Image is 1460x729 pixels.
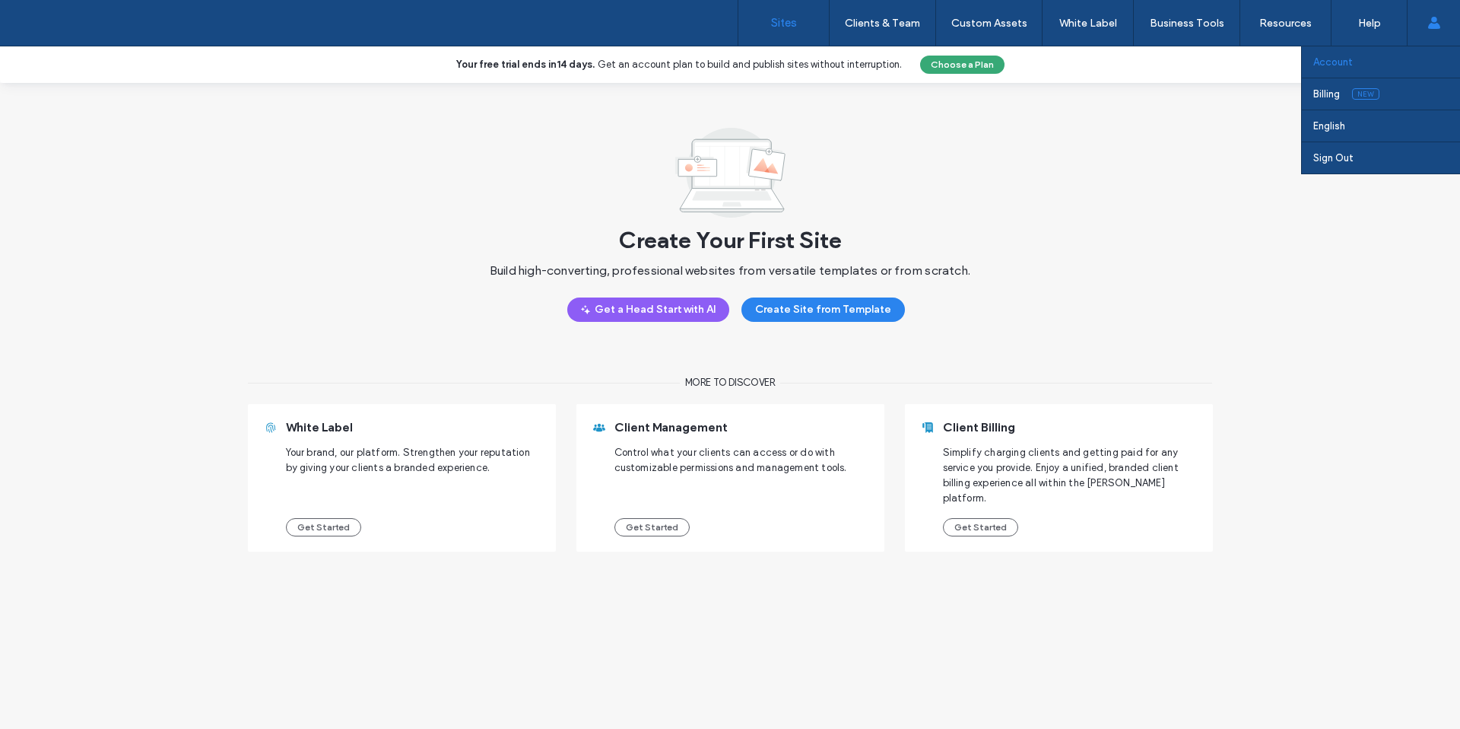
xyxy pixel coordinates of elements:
label: Sign Out [1313,152,1354,164]
label: Billing [1313,88,1340,100]
span: More to discover [685,375,776,390]
b: 14 days [557,59,592,70]
span: White Label [286,420,353,435]
a: BillingNew [1313,78,1460,110]
button: Get a Head Start with AI [567,298,729,322]
label: Clients & Team [845,17,920,30]
label: White Label [1059,17,1117,30]
span: Client Management [614,420,728,435]
label: Business Tools [1150,17,1224,30]
label: Sites [771,16,797,30]
label: Help [1358,17,1381,30]
span: Build high-converting, professional websites from versatile templates or from scratch. [490,263,970,298]
span: Simplify charging clients and getting paid for any service you provide. Enjoy a unified, branded ... [943,445,1198,506]
label: Custom Assets [951,17,1027,30]
button: Get Started [286,518,361,536]
a: Sign Out [1313,142,1460,173]
span: Control what your clients can access or do with customizable permissions and management tools. [614,445,869,506]
span: Get an account plan to build and publish sites without interruption. [598,59,902,70]
button: Create Site from Template [741,298,905,322]
label: Resources [1259,17,1312,30]
span: Help [35,11,66,24]
b: Your free trial ends in . [456,59,595,70]
a: Account [1313,46,1460,78]
span: New [1352,88,1379,100]
button: Get Started [943,518,1018,536]
button: Choose a Plan [920,56,1005,74]
button: Get Started [614,518,690,536]
span: Create Your First Site [619,218,842,263]
span: Client Billing [943,420,1015,435]
span: Your brand, our platform. Strengthen your reputation by giving your clients a branded experience. [286,445,541,506]
label: Account [1313,56,1353,68]
label: English [1313,120,1345,132]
